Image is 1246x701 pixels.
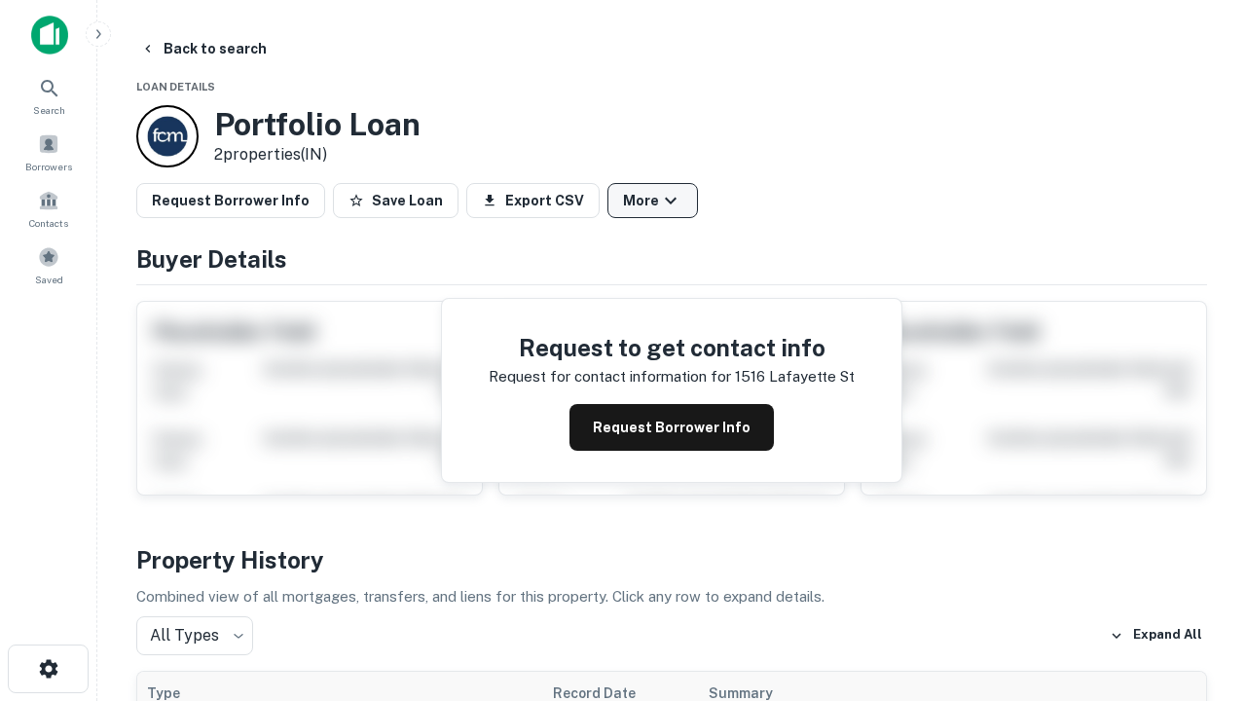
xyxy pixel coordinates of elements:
a: Contacts [6,182,92,235]
button: Export CSV [466,183,600,218]
p: Combined view of all mortgages, transfers, and liens for this property. Click any row to expand d... [136,585,1207,609]
button: Request Borrower Info [136,183,325,218]
h3: Portfolio Loan [214,106,421,143]
iframe: Chat Widget [1149,483,1246,576]
a: Saved [6,239,92,291]
a: Borrowers [6,126,92,178]
h4: Request to get contact info [489,330,855,365]
button: More [607,183,698,218]
span: Saved [35,272,63,287]
span: Contacts [29,215,68,231]
span: Search [33,102,65,118]
p: Request for contact information for [489,365,731,388]
p: 1516 lafayette st [735,365,855,388]
button: Request Borrower Info [569,404,774,451]
h4: Property History [136,542,1207,577]
button: Expand All [1105,621,1207,650]
a: Search [6,69,92,122]
img: capitalize-icon.png [31,16,68,55]
h4: Buyer Details [136,241,1207,277]
span: Loan Details [136,81,215,92]
span: Borrowers [25,159,72,174]
button: Save Loan [333,183,458,218]
button: Back to search [132,31,275,66]
div: All Types [136,616,253,655]
p: 2 properties (IN) [214,143,421,166]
